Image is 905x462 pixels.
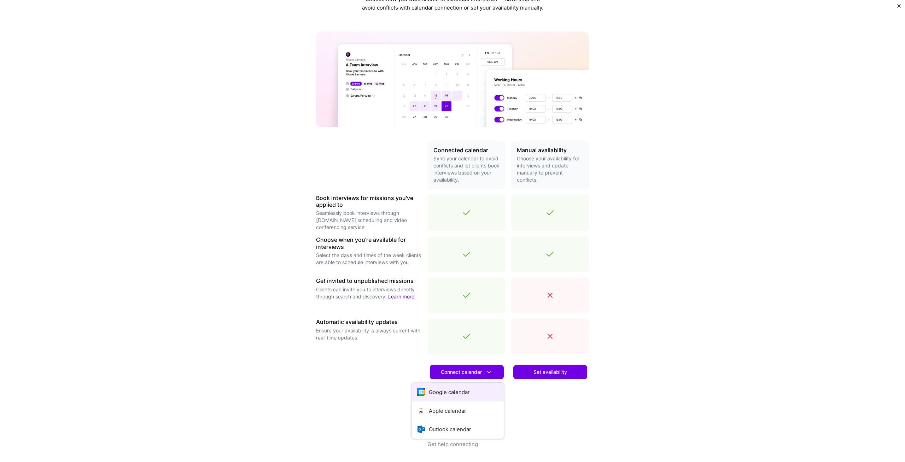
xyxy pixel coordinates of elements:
button: Connect calendar [430,365,504,379]
i: icon AppleCalendar [417,407,425,415]
button: Outlook calendar [412,420,504,439]
h3: Automatic availability updates [316,319,422,325]
h3: Get invited to unpublished missions [316,278,422,284]
h3: Connected calendar [433,147,500,154]
img: A.Team calendar banner [316,32,589,127]
a: Learn more [388,293,414,300]
button: Close [897,4,901,12]
span: Connect calendar [441,369,493,376]
p: Clients can invite you to interviews directly through search and discovery. [316,286,422,300]
button: Set availability [513,365,587,379]
i: icon OutlookCalendar [417,425,425,433]
p: Seamlessly book interviews through [DOMAIN_NAME] scheduling and video conferencing service [316,210,422,231]
p: Choose your availability for interviews and update manually to prevent conflicts. [517,155,583,183]
i: icon DownArrowWhite [485,369,493,376]
button: Google calendar [412,383,504,401]
button: Get help connecting [427,440,478,462]
h3: Choose when you're available for interviews [316,236,422,250]
p: Sync your calendar to avoid conflicts and let clients book interviews based on your availability. [433,155,500,183]
a: Learn more [430,382,504,396]
button: Apple calendar [412,401,504,420]
i: icon Google [417,388,425,396]
h3: Manual availability [517,147,583,154]
h3: Book interviews for missions you've applied to [316,195,422,208]
p: Select the days and times of the week clients are able to schedule interviews with you [316,252,422,266]
span: Set availability [533,369,567,376]
p: Ensure your availability is always current with real-time updates [316,327,422,341]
